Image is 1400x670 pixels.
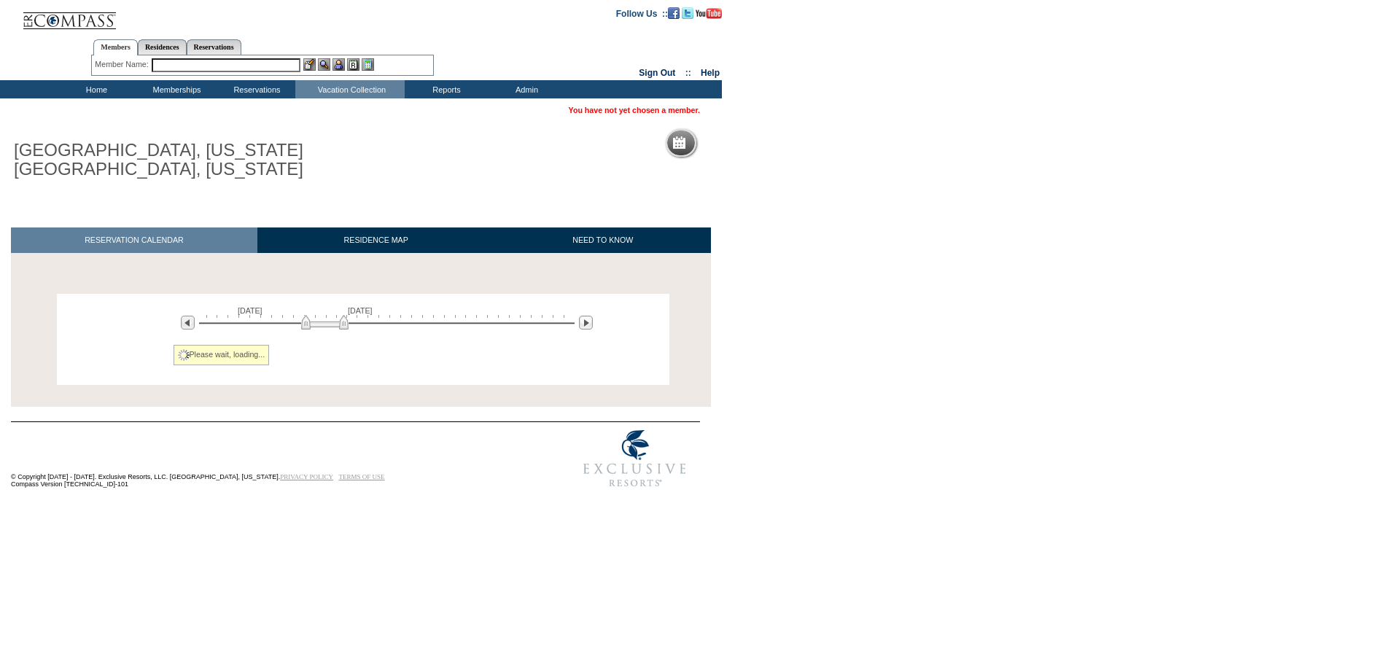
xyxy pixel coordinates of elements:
[616,7,668,19] td: Follow Us ::
[11,227,257,253] a: RESERVATION CALENDAR
[295,80,405,98] td: Vacation Collection
[691,139,803,148] h5: Reservation Calendar
[347,58,359,71] img: Reservations
[280,473,333,480] a: PRIVACY POLICY
[93,39,138,55] a: Members
[181,316,195,330] img: Previous
[318,58,330,71] img: View
[494,227,711,253] a: NEED TO KNOW
[138,39,187,55] a: Residences
[135,80,215,98] td: Memberships
[187,39,241,55] a: Reservations
[348,306,373,315] span: [DATE]
[405,80,485,98] td: Reports
[668,7,680,19] img: Become our fan on Facebook
[11,138,338,182] h1: [GEOGRAPHIC_DATA], [US_STATE][GEOGRAPHIC_DATA], [US_STATE]
[696,8,722,19] img: Subscribe to our YouTube Channel
[639,68,675,78] a: Sign Out
[668,8,680,17] a: Become our fan on Facebook
[11,424,521,496] td: © Copyright [DATE] - [DATE]. Exclusive Resorts, LLC. [GEOGRAPHIC_DATA], [US_STATE]. Compass Versi...
[701,68,720,78] a: Help
[332,58,345,71] img: Impersonate
[257,227,495,253] a: RESIDENCE MAP
[178,349,190,361] img: spinner2.gif
[696,8,722,17] a: Subscribe to our YouTube Channel
[579,316,593,330] img: Next
[685,68,691,78] span: ::
[174,345,270,365] div: Please wait, loading...
[215,80,295,98] td: Reservations
[339,473,385,480] a: TERMS OF USE
[55,80,135,98] td: Home
[682,8,693,17] a: Follow us on Twitter
[682,7,693,19] img: Follow us on Twitter
[569,106,700,114] span: You have not yet chosen a member.
[362,58,374,71] img: b_calculator.gif
[303,58,316,71] img: b_edit.gif
[569,422,700,495] img: Exclusive Resorts
[485,80,565,98] td: Admin
[238,306,262,315] span: [DATE]
[95,58,151,71] div: Member Name:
